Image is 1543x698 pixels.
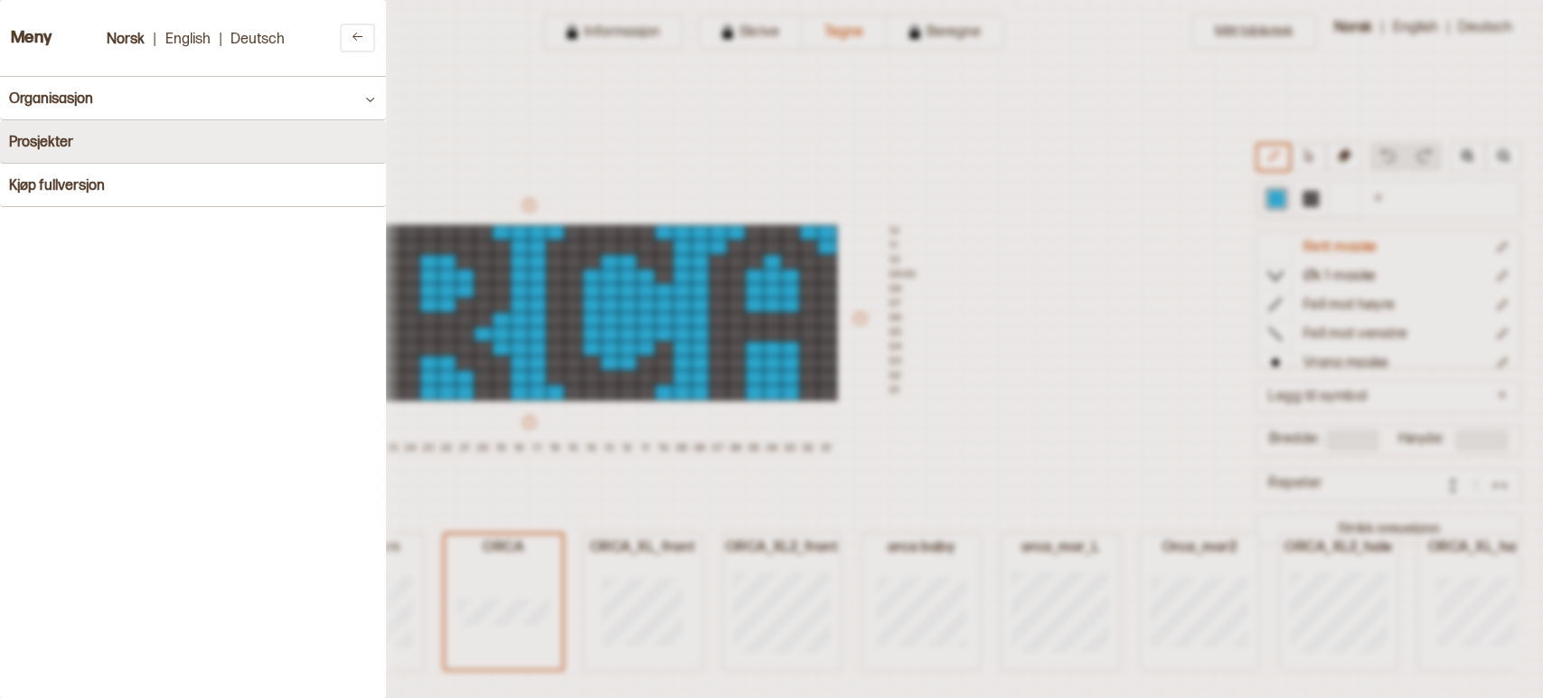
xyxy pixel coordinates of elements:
h4: Organisasjon [9,90,93,108]
h3: Meny [11,29,52,48]
button: Norsk [98,26,154,51]
h4: Kjøp fullversjon [9,177,105,194]
h4: Prosjekter [9,134,73,151]
div: | | [98,26,294,51]
button: Deutsch [221,26,294,51]
button: English [156,26,220,51]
